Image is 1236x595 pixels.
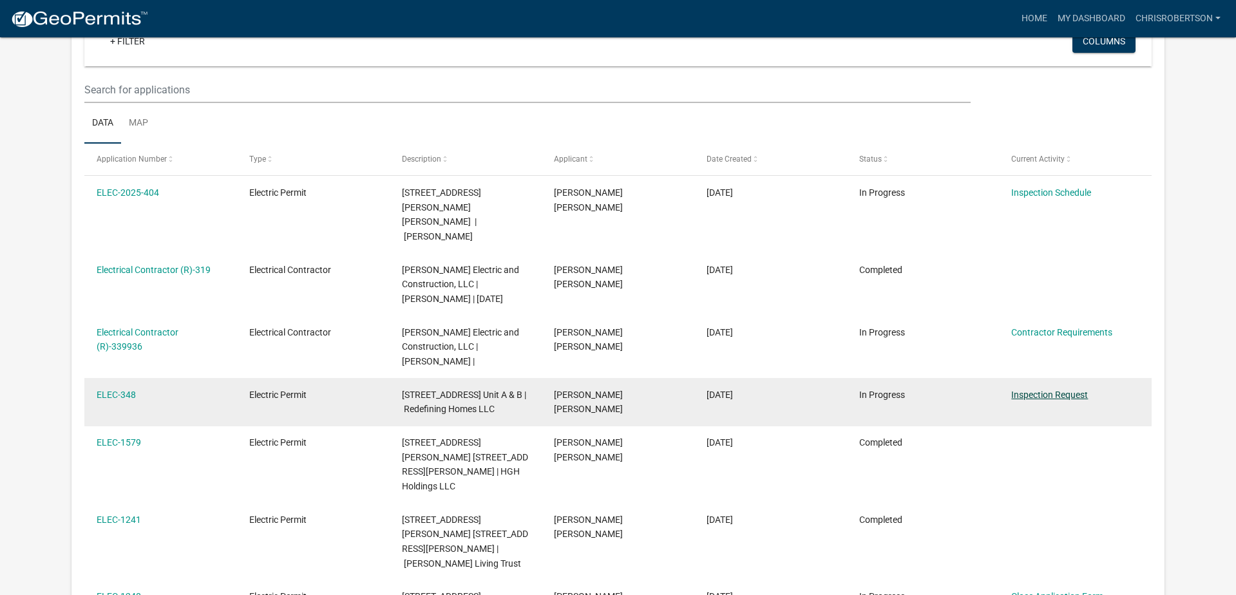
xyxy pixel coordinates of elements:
[84,144,237,175] datatable-header-cell: Application Number
[694,144,847,175] datatable-header-cell: Date Created
[1011,155,1065,164] span: Current Activity
[402,437,528,491] span: 114 HOWARD LANE 114 Howard Lane | HGH Holdings LLC
[97,155,167,164] span: Application Number
[554,390,623,415] span: Christopher Lee Robertson
[707,515,733,525] span: 01/08/2024
[542,144,694,175] datatable-header-cell: Applicant
[389,144,542,175] datatable-header-cell: Description
[859,390,905,400] span: In Progress
[707,327,733,337] span: 11/26/2024
[554,515,623,540] span: Christopher Lee Robertson
[100,30,155,53] a: + Filter
[84,103,121,144] a: Data
[402,515,528,569] span: 315 THOMPSON LANE 125 Thompson Lane, Building 4 | David B Baughman Living Trust
[707,390,733,400] span: 09/09/2024
[121,103,156,144] a: Map
[554,265,623,290] span: Christopher Lee Robertson
[237,144,390,175] datatable-header-cell: Type
[554,327,623,352] span: Christopher Lee Robertson
[249,515,307,525] span: Electric Permit
[402,265,519,305] span: Robertson Electric and Construction, LLC | Christopher Robertson | 12/31/2025
[846,144,999,175] datatable-header-cell: Status
[859,155,882,164] span: Status
[84,77,971,103] input: Search for applications
[402,390,526,415] span: 924 CHESTNUT STREET, EAST Duplex Unit A & B | Redefining Homes LLC
[859,327,905,337] span: In Progress
[1011,327,1112,337] a: Contractor Requirements
[1011,390,1088,400] a: Inspection Request
[402,155,441,164] span: Description
[402,187,481,241] span: 4203 MARY EMMA DRIVE | Needler Mary
[707,155,752,164] span: Date Created
[249,265,331,275] span: Electrical Contractor
[1011,187,1091,198] a: Inspection Schedule
[1072,30,1136,53] button: Columns
[249,390,307,400] span: Electric Permit
[859,187,905,198] span: In Progress
[97,265,211,275] a: Electrical Contractor (R)-319
[97,327,178,352] a: Electrical Contractor (R)-339936
[1052,6,1130,31] a: My Dashboard
[707,265,733,275] span: 01/02/2025
[707,437,733,448] span: 06/03/2024
[97,390,136,400] a: ELEC-348
[97,515,141,525] a: ELEC-1241
[402,327,519,367] span: Robertson Electric and Construction, LLC | Christopher Robertson |
[97,437,141,448] a: ELEC-1579
[1016,6,1052,31] a: Home
[249,187,307,198] span: Electric Permit
[249,437,307,448] span: Electric Permit
[999,144,1152,175] datatable-header-cell: Current Activity
[97,187,159,198] a: ELEC-2025-404
[249,327,331,337] span: Electrical Contractor
[554,437,623,462] span: Christopher Lee Robertson
[554,187,623,212] span: Christopher Lee Robertson
[707,187,733,198] span: 07/28/2025
[554,155,587,164] span: Applicant
[859,437,902,448] span: Completed
[859,265,902,275] span: Completed
[1130,6,1226,31] a: chrisrobertson
[249,155,266,164] span: Type
[859,515,902,525] span: Completed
